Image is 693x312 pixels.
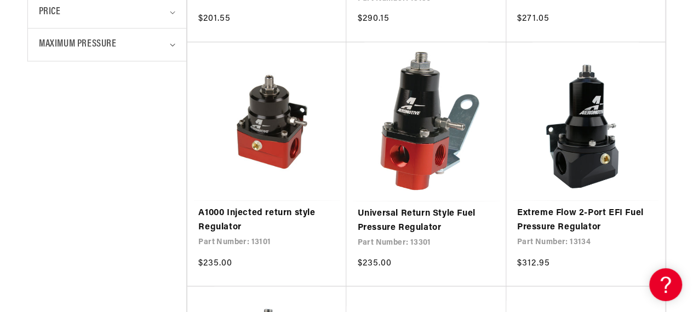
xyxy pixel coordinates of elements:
[198,206,335,234] a: A1000 Injected return style Regulator
[39,37,117,53] span: Maximum Pressure
[39,5,60,20] span: Price
[517,206,654,234] a: Extreme Flow 2-Port EFI Fuel Pressure Regulator
[39,28,175,61] summary: Maximum Pressure (0 selected)
[357,207,495,235] a: Universal Return Style Fuel Pressure Regulator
